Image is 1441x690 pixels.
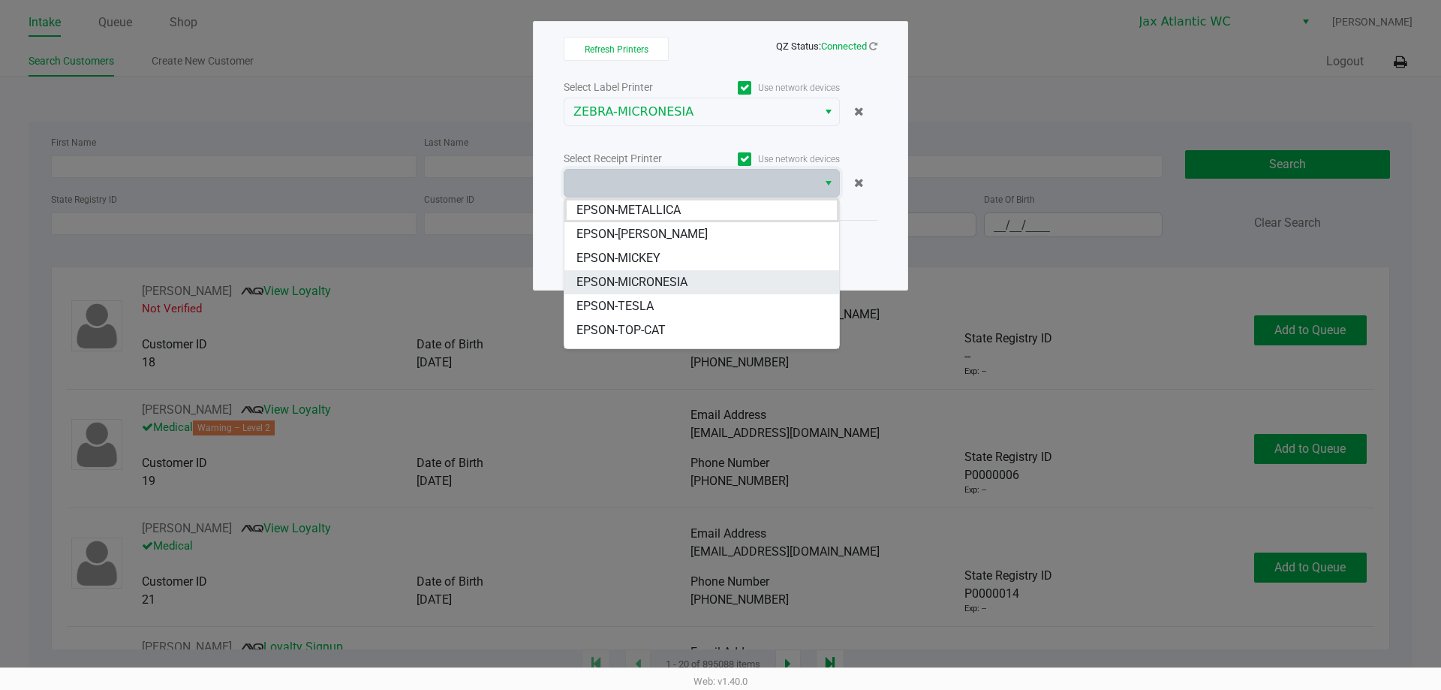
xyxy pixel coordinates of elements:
span: Connected [821,41,867,52]
div: Select Label Printer [564,80,702,95]
span: EPSON-TESLA [576,297,654,315]
span: ZEBRA-MICRONESIA [573,103,808,121]
span: EPSON-U2 [576,345,632,363]
label: Use network devices [702,81,840,95]
span: EPSON-[PERSON_NAME] [576,225,708,243]
span: EPSON-TOP-CAT [576,321,666,339]
label: Use network devices [702,152,840,166]
button: Select [817,170,839,197]
button: Select [817,98,839,125]
span: EPSON-METALLICA [576,201,681,219]
span: Refresh Printers [585,44,648,55]
span: EPSON-MICRONESIA [576,273,687,291]
span: Web: v1.40.0 [693,676,748,687]
button: Refresh Printers [564,37,669,61]
div: Select Receipt Printer [564,151,702,167]
span: QZ Status: [776,41,877,52]
span: EPSON-MICKEY [576,249,660,267]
